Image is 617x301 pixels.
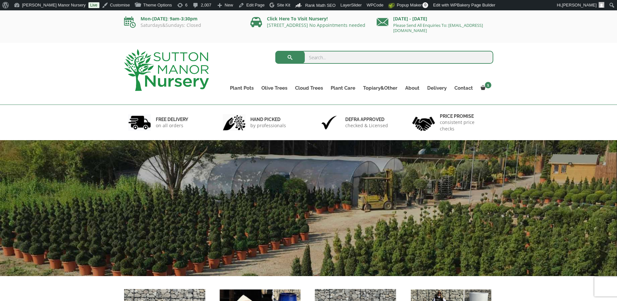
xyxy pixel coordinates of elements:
img: logo [124,49,209,91]
a: Plant Care [327,84,359,93]
h6: Defra approved [345,117,388,122]
input: Search... [275,51,493,64]
p: Mon-[DATE]: 9am-3:30pm [124,15,241,23]
h6: Price promise [440,113,489,119]
span: [PERSON_NAME] [562,3,597,7]
p: consistent price checks [440,119,489,132]
a: Cloud Trees [291,84,327,93]
a: Topiary&Other [359,84,401,93]
a: Olive Trees [257,84,291,93]
img: 1.jpg [128,114,151,131]
h1: FREE UK DELIVERY UK’S LEADING SUPPLIERS OF TREES & POTS [67,240,536,280]
span: 0 [422,2,428,8]
span: 1 [485,82,491,88]
img: 2.jpg [223,114,246,131]
a: Live [88,2,99,8]
img: 3.jpg [318,114,340,131]
a: Contact [451,84,477,93]
p: [DATE] - [DATE] [377,15,493,23]
a: Plant Pots [226,84,257,93]
a: [STREET_ADDRESS] No Appointments needed [267,22,365,28]
h6: FREE DELIVERY [156,117,188,122]
h6: hand picked [250,117,286,122]
p: on all orders [156,122,188,129]
p: checked & Licensed [345,122,388,129]
a: Click Here To Visit Nursery! [267,16,328,22]
span: Rank Math SEO [305,3,336,8]
a: Please Send All Enquiries To: [EMAIL_ADDRESS][DOMAIN_NAME] [393,22,483,33]
img: 4.jpg [412,113,435,132]
a: About [401,84,423,93]
a: 1 [477,84,493,93]
p: Saturdays&Sundays: Closed [124,23,241,28]
a: Delivery [423,84,451,93]
p: by professionals [250,122,286,129]
span: Site Kit [277,3,290,7]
